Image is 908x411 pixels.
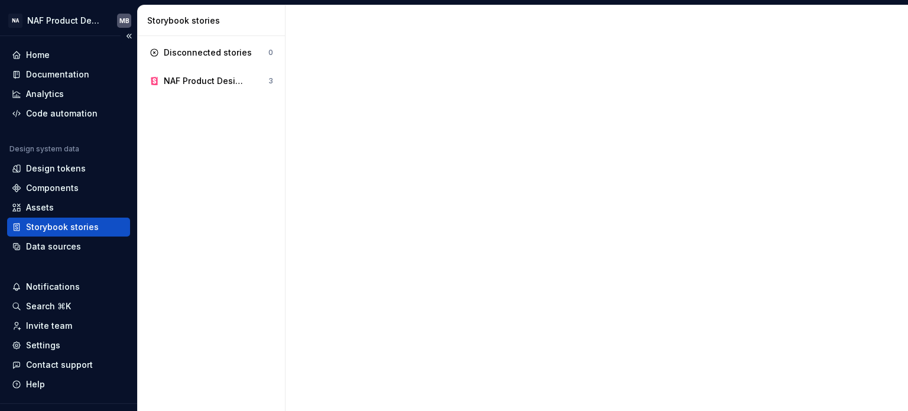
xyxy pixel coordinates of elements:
div: Disconnected stories [164,47,252,59]
div: NA [8,14,22,28]
a: Assets [7,198,130,217]
button: Search ⌘K [7,297,130,316]
div: Design tokens [26,163,86,174]
div: Storybook stories [147,15,280,27]
button: Collapse sidebar [121,28,137,44]
div: Data sources [26,241,81,253]
a: Storybook stories [7,218,130,237]
a: Code automation [7,104,130,123]
a: Disconnected stories0 [145,43,278,62]
div: Components [26,182,79,194]
div: Notifications [26,281,80,293]
div: Documentation [26,69,89,80]
div: Code automation [26,108,98,119]
div: Assets [26,202,54,213]
div: NAF Product Design Storybook [164,75,248,87]
a: Components [7,179,130,198]
a: Design tokens [7,159,130,178]
a: Home [7,46,130,64]
div: Invite team [26,320,72,332]
div: MB [119,16,129,25]
div: 3 [268,76,273,86]
button: Notifications [7,277,130,296]
a: Invite team [7,316,130,335]
a: Documentation [7,65,130,84]
div: 0 [268,48,273,57]
a: Data sources [7,237,130,256]
button: Help [7,375,130,394]
a: NAF Product Design Storybook3 [145,72,278,90]
a: Analytics [7,85,130,103]
div: Home [26,49,50,61]
div: Search ⌘K [26,300,71,312]
div: Help [26,378,45,390]
button: NANAF Product DesignMB [2,8,135,33]
a: Settings [7,336,130,355]
div: Settings [26,339,60,351]
div: Design system data [9,144,79,154]
div: Contact support [26,359,93,371]
div: Analytics [26,88,64,100]
div: Storybook stories [26,221,99,233]
div: NAF Product Design [27,15,103,27]
button: Contact support [7,355,130,374]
